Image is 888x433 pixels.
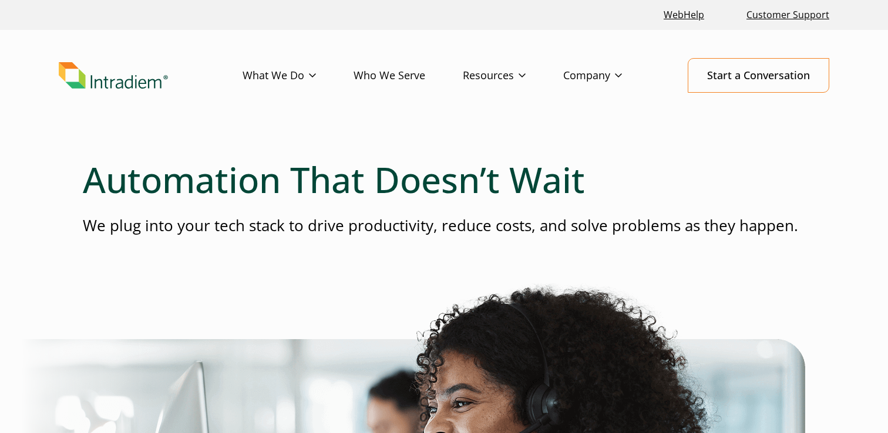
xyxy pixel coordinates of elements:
img: Intradiem [59,62,168,89]
a: What We Do [243,59,354,93]
a: Who We Serve [354,59,463,93]
h1: Automation That Doesn’t Wait [83,158,805,201]
a: Customer Support [742,2,834,28]
a: Link to homepage of Intradiem [59,62,243,89]
a: Start a Conversation [688,58,829,93]
a: Link opens in a new window [659,2,709,28]
p: We plug into your tech stack to drive productivity, reduce costs, and solve problems as they happen. [83,215,805,236]
a: Resources [463,59,563,93]
a: Company [563,59,660,93]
